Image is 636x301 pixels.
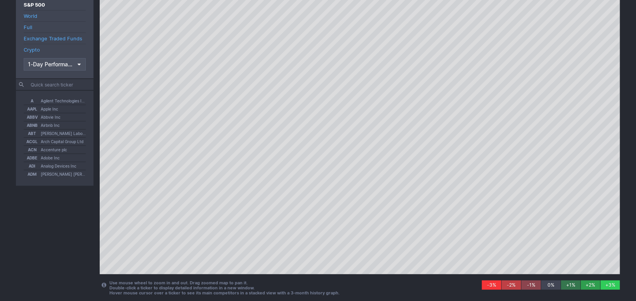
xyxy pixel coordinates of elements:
[24,44,86,55] a: Crypto
[24,146,86,154] button: ACNAccenture plc
[24,154,41,161] span: ADBE
[24,163,41,170] span: ADI
[24,106,41,112] span: AAPL
[24,171,41,178] span: ADM
[41,138,83,145] span: Arch Capital Group Ltd
[41,146,67,153] span: Accenture plc
[24,154,86,162] button: ADBEAdobe Inc
[541,280,561,290] div: 0%
[24,10,86,21] a: World
[502,280,521,290] div: -2%
[28,61,74,68] span: 1-Day Performance
[522,280,541,290] div: -1%
[24,162,86,170] button: ADIAnalog Devices Inc
[561,280,581,290] div: +1%
[24,170,86,178] button: ADM[PERSON_NAME] [PERSON_NAME] Midland Co
[21,79,94,90] input: Quick search ticker
[41,171,86,178] span: [PERSON_NAME] [PERSON_NAME] Midland Co
[581,280,600,290] div: +2%
[41,97,86,104] span: Agilent Technologies Inc
[24,97,41,104] span: A
[24,130,41,137] span: ABT
[24,130,86,137] button: ABT[PERSON_NAME] Laboratories
[24,138,86,145] button: ACGLArch Capital Group Ltd
[482,280,501,290] div: -3%
[102,280,482,296] div: Use mouse wheel to zoom in and out. Drag zoomed map to pan it. Double‑click a ticker to display d...
[24,97,86,105] button: AAgilent Technologies Inc
[41,154,60,161] span: Adobe Inc
[41,106,58,112] span: Apple Inc
[24,122,41,129] span: ABNB
[24,138,41,145] span: ACGL
[24,58,86,71] button: Data type
[24,146,41,153] span: ACN
[41,122,60,129] span: Airbnb Inc
[24,33,86,44] a: Exchange Traded Funds
[24,121,86,129] button: ABNBAirbnb Inc
[24,113,86,121] button: ABBVAbbvie Inc
[41,114,61,121] span: Abbvie Inc
[24,114,41,121] span: ABBV
[24,22,86,33] a: Full
[41,163,76,170] span: Analog Devices Inc
[601,280,620,290] div: +3%
[41,130,86,137] span: [PERSON_NAME] Laboratories
[24,105,86,113] button: AAPLApple Inc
